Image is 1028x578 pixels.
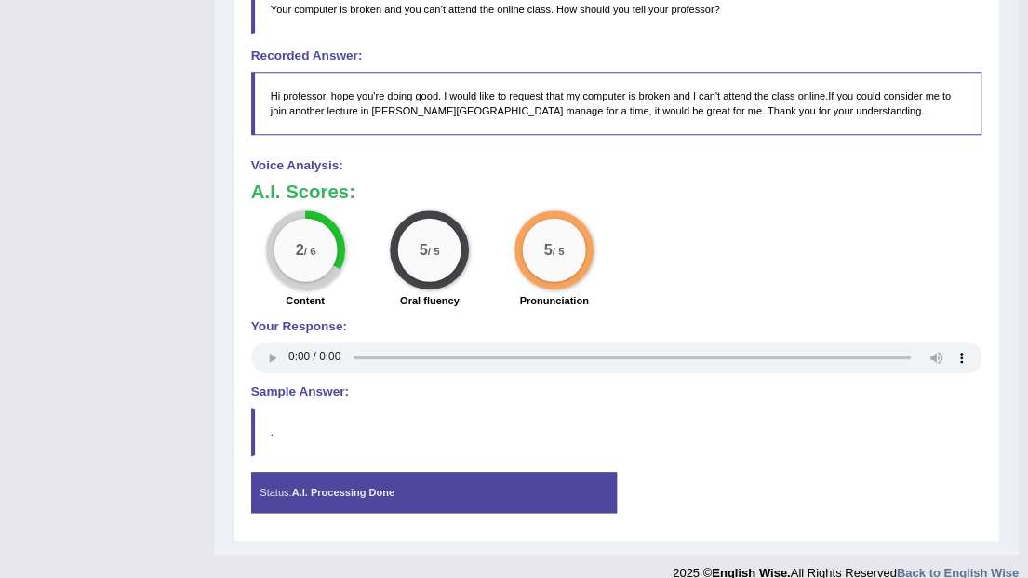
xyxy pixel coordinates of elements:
[400,293,460,308] label: Oral fluency
[251,159,982,173] h4: Voice Analysis:
[519,293,588,308] label: Pronunciation
[251,408,982,456] blockquote: .
[292,487,395,498] strong: A.I. Processing Done
[251,181,355,202] b: A.I. Scores:
[553,245,565,257] small: / 5
[251,49,982,63] h4: Recorded Answer:
[428,245,440,257] small: / 5
[251,72,982,135] blockquote: Hi professor, hope you're doing good. I would like to request that my computer is broken and I ca...
[544,241,553,258] big: 5
[295,241,303,258] big: 2
[286,293,325,308] label: Content
[303,245,315,257] small: / 6
[420,241,428,258] big: 5
[251,320,982,334] h4: Your Response:
[251,472,617,513] div: Status:
[251,385,982,399] h4: Sample Answer:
